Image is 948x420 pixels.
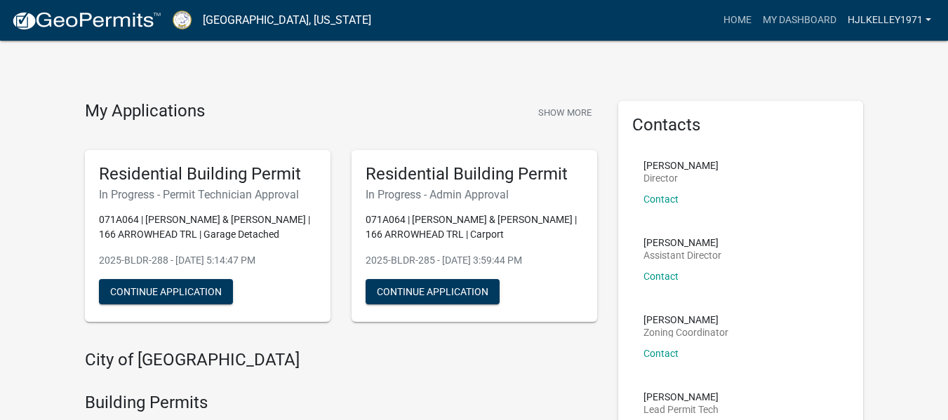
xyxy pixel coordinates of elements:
[632,115,850,135] h5: Contacts
[643,392,719,402] p: [PERSON_NAME]
[643,327,728,337] p: Zoning Coordinator
[643,315,728,325] p: [PERSON_NAME]
[99,164,316,184] h5: Residential Building Permit
[842,7,937,34] a: hjlkelley1971
[366,188,583,201] h6: In Progress - Admin Approval
[643,238,721,248] p: [PERSON_NAME]
[366,212,583,242] p: 071A064 | [PERSON_NAME] & [PERSON_NAME] | 166 ARROWHEAD TRL | Carport
[643,271,679,282] a: Contact
[718,7,757,34] a: Home
[366,164,583,184] h5: Residential Building Permit
[203,8,371,32] a: [GEOGRAPHIC_DATA], [US_STATE]
[533,101,597,124] button: Show More
[99,253,316,268] p: 2025-BLDR-288 - [DATE] 5:14:47 PM
[85,393,597,413] h4: Building Permits
[366,253,583,268] p: 2025-BLDR-285 - [DATE] 3:59:44 PM
[366,279,500,304] button: Continue Application
[643,161,719,170] p: [PERSON_NAME]
[643,250,721,260] p: Assistant Director
[85,350,597,370] h4: City of [GEOGRAPHIC_DATA]
[85,101,205,122] h4: My Applications
[757,7,842,34] a: My Dashboard
[99,212,316,242] p: 071A064 | [PERSON_NAME] & [PERSON_NAME] | 166 ARROWHEAD TRL | Garage Detached
[99,188,316,201] h6: In Progress - Permit Technician Approval
[643,405,719,414] p: Lead Permit Tech
[643,173,719,183] p: Director
[99,279,233,304] button: Continue Application
[643,348,679,359] a: Contact
[643,194,679,205] a: Contact
[173,11,192,29] img: Putnam County, Georgia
